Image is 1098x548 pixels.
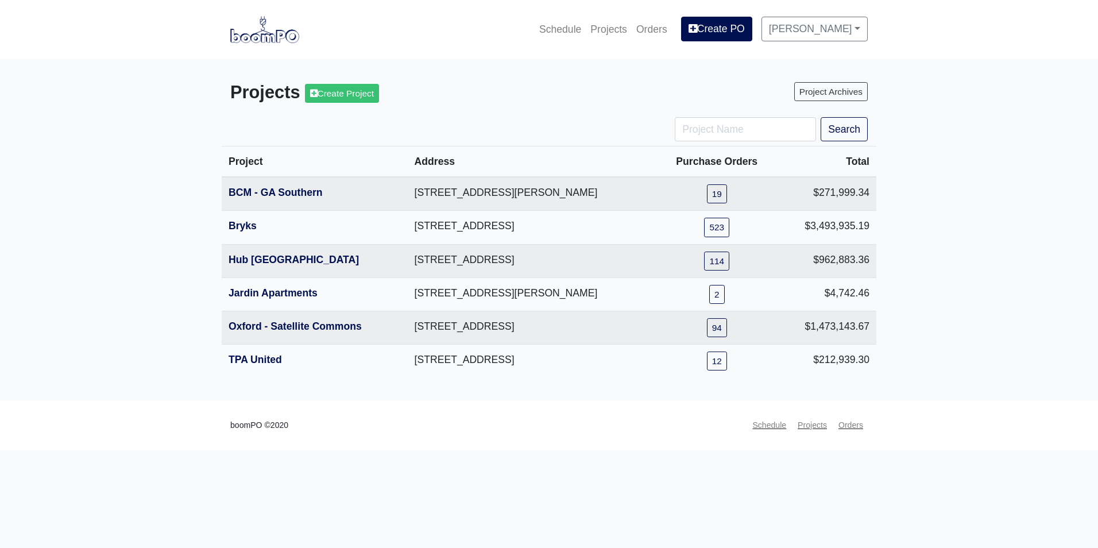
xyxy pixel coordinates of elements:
th: Total [777,146,876,177]
td: $3,493,935.19 [777,211,876,244]
td: $271,999.34 [777,177,876,211]
input: Project Name [675,117,816,141]
small: boomPO ©2020 [230,419,288,432]
td: $1,473,143.67 [777,311,876,344]
a: Jardin Apartments [229,287,318,299]
td: [STREET_ADDRESS] [408,311,657,344]
a: 19 [707,184,727,203]
button: Search [821,117,868,141]
h3: Projects [230,82,540,103]
a: Schedule [535,17,586,42]
a: Orders [834,414,868,437]
td: $4,742.46 [777,277,876,311]
a: 523 [704,218,729,237]
a: 94 [707,318,727,337]
th: Project [222,146,408,177]
a: Bryks [229,220,257,231]
a: Project Archives [794,82,868,101]
td: [STREET_ADDRESS] [408,211,657,244]
td: [STREET_ADDRESS] [408,244,657,277]
a: Projects [586,17,632,42]
td: [STREET_ADDRESS][PERSON_NAME] [408,277,657,311]
a: 2 [709,285,725,304]
a: BCM - GA Southern [229,187,323,198]
a: Schedule [748,414,791,437]
a: 114 [704,252,729,271]
th: Purchase Orders [656,146,777,177]
a: [PERSON_NAME] [761,17,868,41]
td: [STREET_ADDRESS][PERSON_NAME] [408,177,657,211]
a: Oxford - Satellite Commons [229,321,362,332]
a: TPA United [229,354,282,365]
a: 12 [707,352,727,371]
a: Create PO [681,17,752,41]
a: Create Project [305,84,379,103]
img: boomPO [230,16,299,43]
td: $962,883.36 [777,244,876,277]
a: Projects [793,414,832,437]
a: Hub [GEOGRAPHIC_DATA] [229,254,359,265]
td: [STREET_ADDRESS] [408,344,657,377]
a: Orders [632,17,672,42]
th: Address [408,146,657,177]
td: $212,939.30 [777,344,876,377]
